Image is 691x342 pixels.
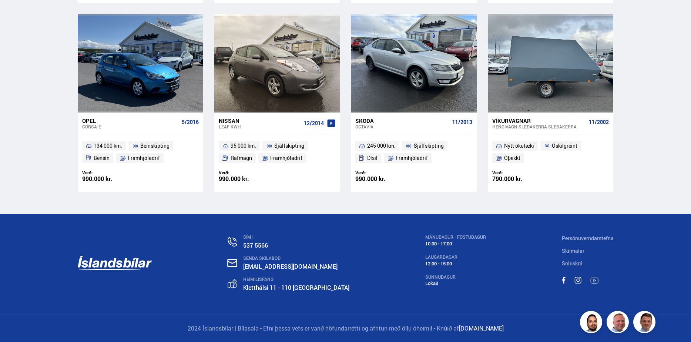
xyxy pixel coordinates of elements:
div: Opel [82,117,179,124]
span: Dísil [367,154,378,162]
div: 10:00 - 17:00 [425,241,486,247]
div: Skoda [355,117,449,124]
span: 245 000 km. [367,141,396,150]
span: 11/2013 [452,119,472,125]
img: FbJEzSuNWCJXmdc-.webp [634,312,657,334]
span: Sjálfskipting [274,141,304,150]
p: 2024 Íslandsbílar | Bílasala - Efni þessa vefs er varið höfundarrétti og afritun með öllu óheimil. [78,324,614,333]
div: 12:00 - 15:00 [425,261,486,266]
span: Óþekkt [504,154,520,162]
span: Framhjóladrif [270,154,302,162]
img: nhp88E3Fdnt1Opn2.png [581,312,603,334]
a: Persónuverndarstefna [562,235,614,242]
div: Verð: [492,170,551,175]
div: SUNNUDAGUR [425,275,486,280]
div: Leaf KWH [219,124,301,129]
div: HEIMILISFANG [243,277,349,282]
a: Nissan Leaf KWH 12/2014 95 000 km. Sjálfskipting Rafmagn Framhjóladrif Verð: 990.000 kr. [214,113,340,192]
span: Beinskipting [140,141,170,150]
img: n0V2lOsqF3l1V2iz.svg [228,237,237,247]
span: 12/2014 [304,120,324,126]
a: Skoda Octavia 11/2013 245 000 km. Sjálfskipting Dísil Framhjóladrif Verð: 990.000 kr. [351,113,476,192]
a: [DOMAIN_NAME] [459,324,504,332]
div: Verð: [82,170,141,175]
span: 134 000 km. [94,141,122,150]
div: SÍMI [243,235,349,240]
span: Rafmagn [231,154,252,162]
a: [EMAIL_ADDRESS][DOMAIN_NAME] [243,262,338,271]
img: siFngHWaQ9KaOqBr.png [608,312,630,334]
div: Octavia [355,124,449,129]
div: 990.000 kr. [219,176,277,182]
span: Sjálfskipting [414,141,444,150]
span: 5/2016 [182,119,199,125]
a: Opel Corsa-e 5/2016 134 000 km. Beinskipting Bensín Framhjóladrif Verð: 990.000 kr. [78,113,203,192]
div: Víkurvagnar [492,117,586,124]
div: SENDA SKILABOÐ [243,256,349,261]
div: 790.000 kr. [492,176,551,182]
a: Kletthálsi 11 - 110 [GEOGRAPHIC_DATA] [243,284,349,292]
div: Verð: [219,170,277,175]
span: 11/2002 [589,119,609,125]
a: Víkurvagnar Hengivagn sleðakerra SLEÐAKERRA 11/2002 Nýtt ökutæki Óskilgreint Óþekkt Verð: 790.000... [488,113,613,192]
a: Söluskrá [562,260,583,267]
img: MACT0LfU9bBTv6h5.svg [574,277,581,284]
button: Opna LiveChat spjallviðmót [6,3,28,25]
div: Lokað [425,281,486,286]
div: LAUGARDAGAR [425,255,486,260]
div: Nissan [219,117,301,124]
div: Hengivagn sleðakerra SLEÐAKERRA [492,124,586,129]
img: TPE2foN3MBv8dG_-.svg [590,278,598,284]
span: Framhjóladrif [128,154,160,162]
img: gp4YpyYFnEr45R34.svg [228,279,237,289]
a: Skilmalar [562,247,584,254]
div: MÁNUDAGUR - FÖSTUDAGUR [425,235,486,240]
span: 95 000 km. [231,141,256,150]
span: Bensín [94,154,110,162]
span: Nýtt ökutæki [504,141,534,150]
a: 537 5566 [243,241,268,249]
span: Framhjóladrif [396,154,428,162]
div: Corsa-e [82,124,179,129]
div: Verð: [355,170,414,175]
img: nHj8e-n-aHgjukTg.svg [227,259,237,267]
img: sWpC3iNHV7nfMC_m.svg [562,277,566,284]
span: Óskilgreint [552,141,577,150]
div: 990.000 kr. [82,176,141,182]
span: - Knúið af [434,324,459,332]
div: 990.000 kr. [355,176,414,182]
